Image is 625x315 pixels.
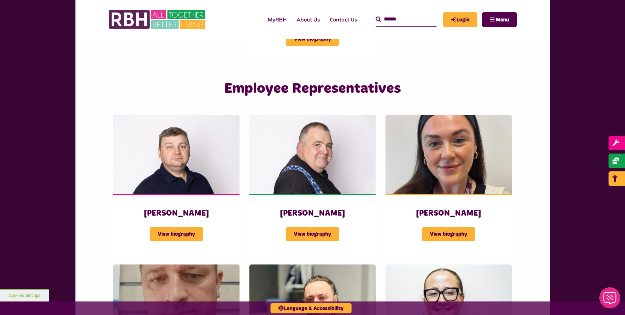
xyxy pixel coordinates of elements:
[263,208,362,219] h3: [PERSON_NAME]
[496,17,509,22] span: Menu
[482,12,517,27] button: Navigation
[249,115,376,255] a: [PERSON_NAME] View biography
[263,11,292,28] a: MyRBH
[270,303,352,313] button: Language & Accessibility
[385,115,512,255] a: [PERSON_NAME] View biography
[399,208,498,219] h3: [PERSON_NAME]
[113,115,240,194] img: James Coutts
[113,115,240,255] a: [PERSON_NAME] View biography
[385,115,512,194] img: Purdy, Sam
[108,7,207,32] img: RBH
[176,79,449,98] h2: Employee Representatives
[422,227,475,241] span: View biography
[292,11,325,28] a: About Us
[286,32,339,46] span: View biography
[325,11,362,28] a: Contact Us
[249,115,376,194] img: John McDermott
[443,12,477,27] a: MyRBH
[595,285,625,315] iframe: Netcall Web Assistant for live chat
[376,12,437,26] input: Search
[150,227,203,241] span: View biography
[286,227,339,241] span: View biography
[127,208,226,219] h3: [PERSON_NAME]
